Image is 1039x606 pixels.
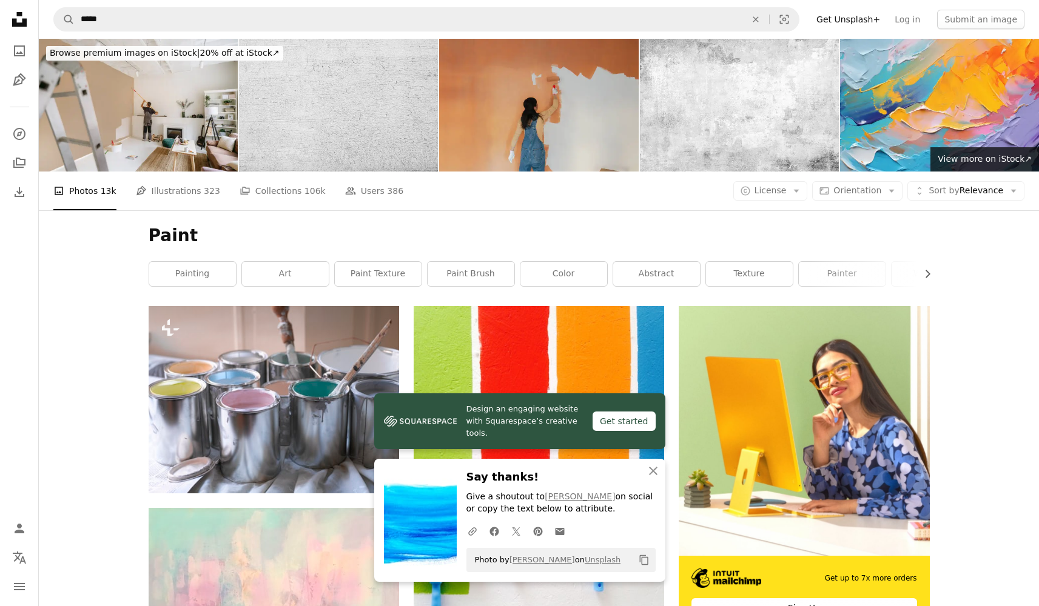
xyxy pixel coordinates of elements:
[54,8,75,31] button: Search Unsplash
[7,151,32,175] a: Collections
[520,262,607,286] a: color
[527,519,549,543] a: Share on Pinterest
[53,7,799,32] form: Find visuals sitewide
[7,122,32,146] a: Explore
[929,185,959,195] span: Sort by
[50,48,200,58] span: Browse premium images on iStock |
[799,262,886,286] a: painter
[345,171,403,210] a: Users 386
[7,545,32,570] button: Language
[742,8,769,31] button: Clear
[938,154,1032,164] span: View more on iStock ↗
[136,171,220,210] a: Illustrations 323
[691,568,761,588] img: file-1690386555781-336d1949dad1image
[930,147,1039,171] a: View more on iStock↗
[7,574,32,599] button: Menu
[809,10,887,29] a: Get Unsplash+
[907,181,1024,201] button: Sort byRelevance
[466,468,656,486] h3: Say thanks!
[755,185,787,195] span: License
[242,262,329,286] a: art
[545,491,615,501] a: [PERSON_NAME]
[466,403,583,439] span: Design an engaging website with Squarespace’s creative tools.
[39,39,238,171] img: Man painting living room wall during apartment renovation
[892,262,978,286] a: wallpaper
[679,306,929,556] img: file-1722962862010-20b14c5a0a60image
[585,555,620,564] a: Unsplash
[833,185,881,195] span: Orientation
[439,39,638,171] img: Bringing color to my home
[149,225,930,247] h1: Paint
[7,180,32,204] a: Download History
[149,262,236,286] a: painting
[549,519,571,543] a: Share over email
[634,550,654,570] button: Copy to clipboard
[733,181,808,201] button: License
[593,411,656,431] div: Get started
[7,39,32,63] a: Photos
[469,550,621,570] span: Photo by on
[770,8,799,31] button: Visual search
[149,394,399,405] a: a group of paint cans sitting on top of a table
[7,516,32,541] a: Log in / Sign up
[509,555,575,564] a: [PERSON_NAME]
[706,262,793,286] a: texture
[374,393,665,449] a: Design an engaging website with Squarespace’s creative tools.Get started
[39,39,291,68] a: Browse premium images on iStock|20% off at iStock↗
[812,181,903,201] button: Orientation
[937,10,1024,29] button: Submit an image
[204,184,220,198] span: 323
[239,39,438,171] img: Abstract closeup shot textured surface of old paint on wood.
[387,184,403,198] span: 386
[335,262,422,286] a: paint texture
[916,262,930,286] button: scroll list to the right
[840,39,1039,171] img: abstract rough colorful multicolored art on canvas
[640,39,839,171] img: Art grunge background
[483,519,505,543] a: Share on Facebook
[428,262,514,286] a: paint brush
[613,262,700,286] a: abstract
[304,184,326,198] span: 106k
[384,412,457,430] img: file-1606177908946-d1eed1cbe4f5image
[887,10,927,29] a: Log in
[929,185,1003,197] span: Relevance
[505,519,527,543] a: Share on Twitter
[240,171,326,210] a: Collections 106k
[7,68,32,92] a: Illustrations
[50,48,280,58] span: 20% off at iStock ↗
[466,491,656,515] p: Give a shoutout to on social or copy the text below to attribute.
[149,306,399,493] img: a group of paint cans sitting on top of a table
[825,573,917,584] span: Get up to 7x more orders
